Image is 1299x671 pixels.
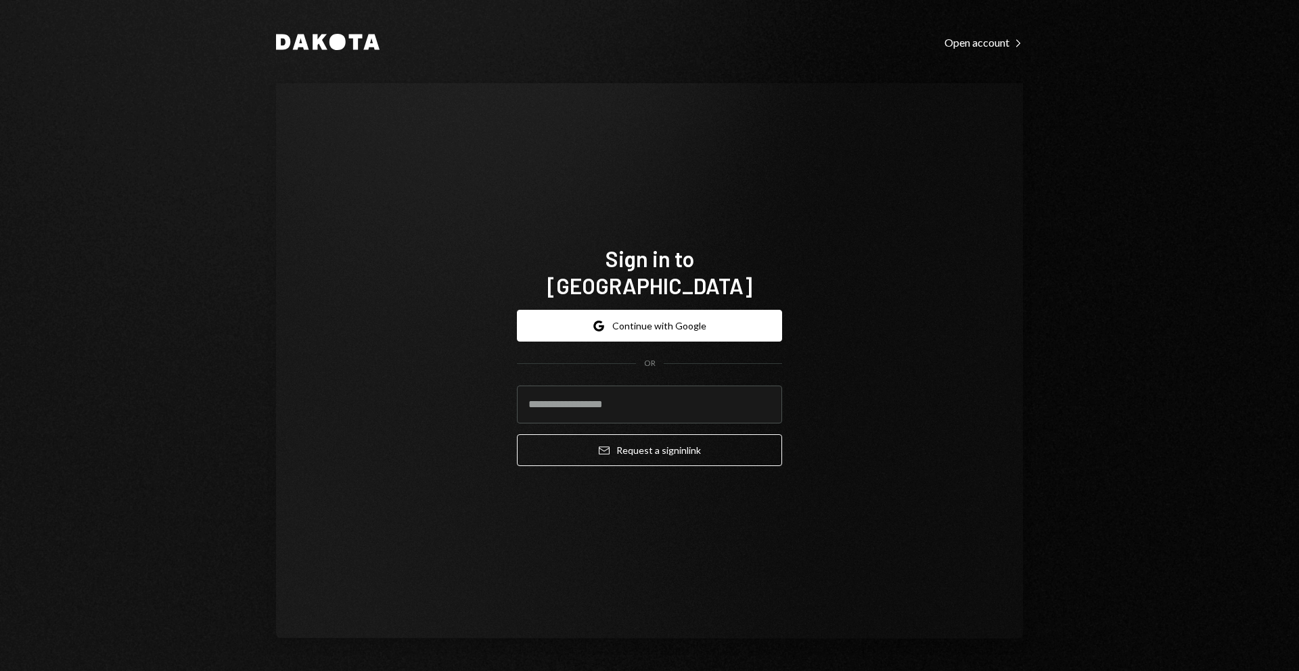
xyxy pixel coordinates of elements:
a: Open account [944,34,1023,49]
h1: Sign in to [GEOGRAPHIC_DATA] [517,245,782,299]
div: Open account [944,36,1023,49]
div: OR [644,358,656,369]
button: Continue with Google [517,310,782,342]
button: Request a signinlink [517,434,782,466]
